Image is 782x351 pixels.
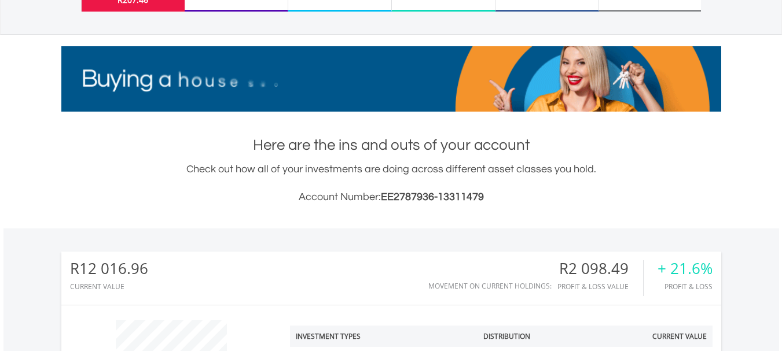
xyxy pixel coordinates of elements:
div: R12 016.96 [70,260,148,277]
span: EE2787936-13311479 [381,191,484,202]
div: Profit & Loss Value [557,283,643,290]
img: EasyMortage Promotion Banner [61,46,721,112]
div: CURRENT VALUE [70,283,148,290]
th: Investment Types [290,326,431,347]
div: Distribution [483,331,530,341]
th: Current Value [607,326,713,347]
div: R2 098.49 [557,260,643,277]
div: Profit & Loss [658,283,713,290]
div: + 21.6% [658,260,713,277]
div: Movement on Current Holdings: [428,282,552,290]
div: Check out how all of your investments are doing across different asset classes you hold. [61,161,721,205]
h3: Account Number: [61,189,721,205]
h1: Here are the ins and outs of your account [61,135,721,156]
